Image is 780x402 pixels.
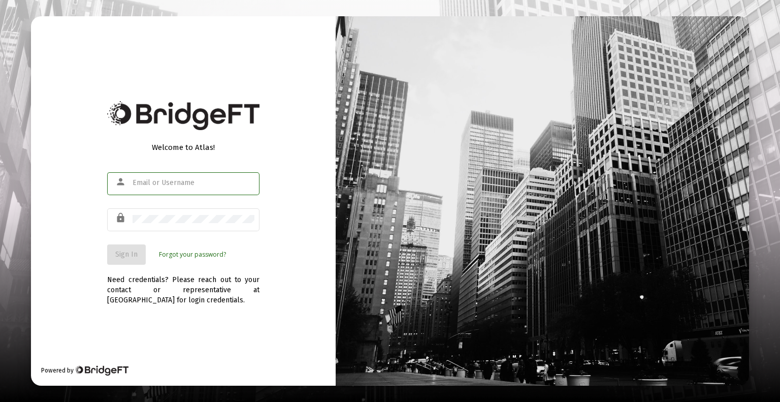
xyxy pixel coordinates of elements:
img: Bridge Financial Technology Logo [75,365,128,376]
input: Email or Username [133,179,254,187]
div: Need credentials? Please reach out to your contact or representative at [GEOGRAPHIC_DATA] for log... [107,265,259,305]
button: Sign In [107,244,146,265]
mat-icon: person [115,176,127,188]
img: Bridge Financial Technology Logo [107,101,259,130]
div: Welcome to Atlas! [107,142,259,152]
div: Powered by [41,365,128,376]
a: Forgot your password? [159,250,226,260]
mat-icon: lock [115,212,127,224]
span: Sign In [115,250,138,259]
